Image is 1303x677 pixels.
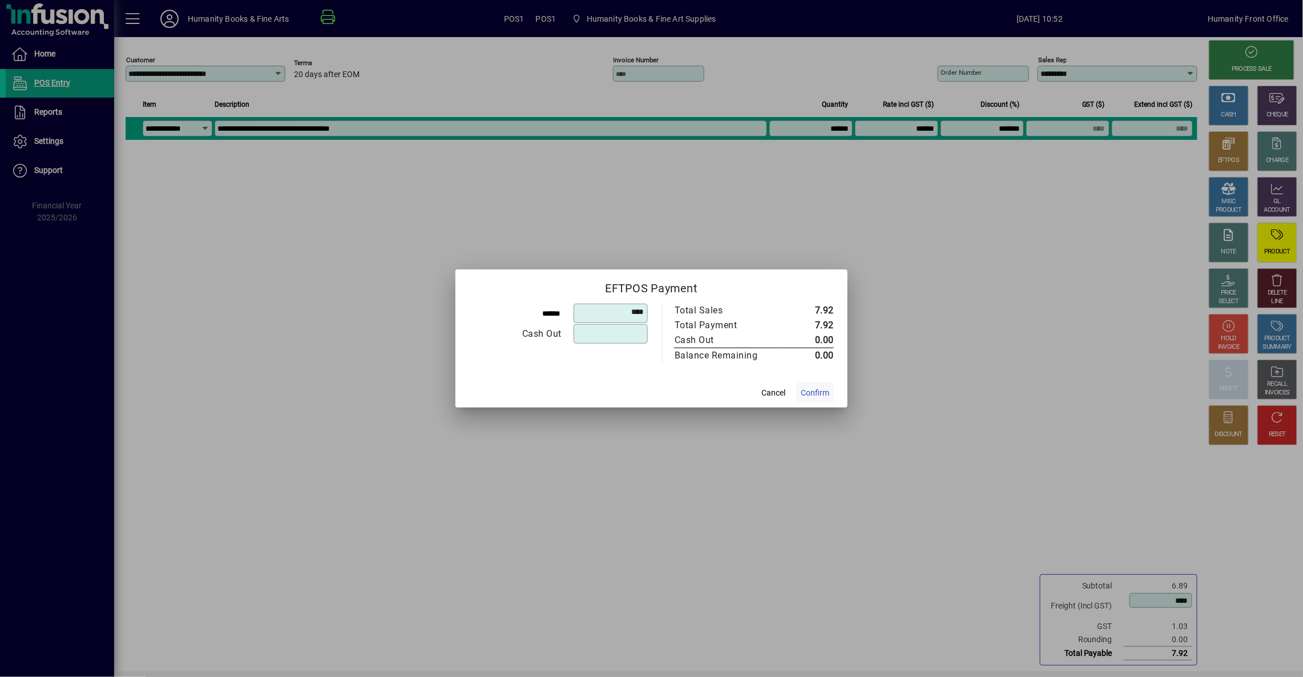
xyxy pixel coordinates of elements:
[782,303,834,318] td: 7.92
[675,333,770,347] div: Cash Out
[755,382,792,403] button: Cancel
[675,349,770,362] div: Balance Remaining
[674,318,782,333] td: Total Payment
[782,318,834,333] td: 7.92
[801,387,829,399] span: Confirm
[455,269,848,303] h2: EFTPOS Payment
[782,348,834,364] td: 0.00
[782,333,834,348] td: 0.00
[796,382,834,403] button: Confirm
[470,327,562,341] div: Cash Out
[674,303,782,318] td: Total Sales
[761,387,785,399] span: Cancel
